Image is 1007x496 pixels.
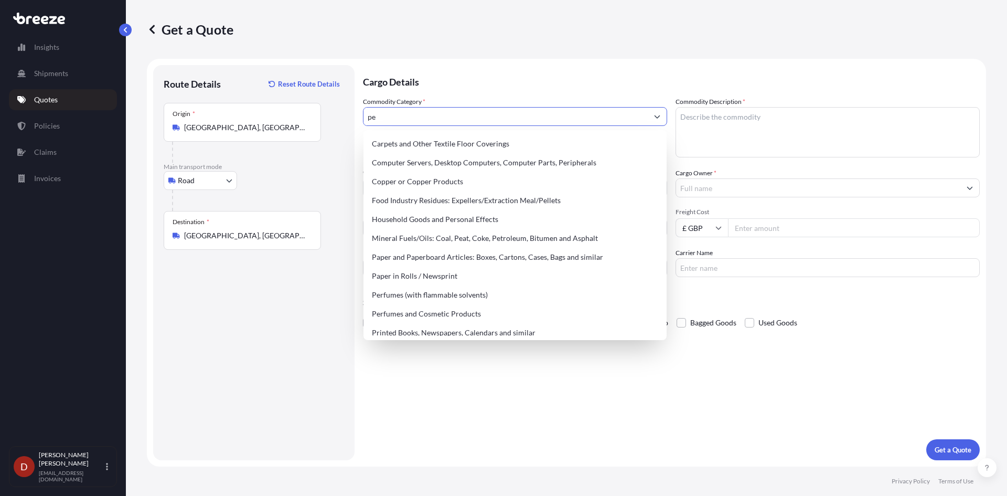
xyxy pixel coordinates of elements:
span: Load Type [363,208,394,218]
input: Enter amount [728,218,980,237]
p: Cargo Details [363,65,980,97]
p: Get a Quote [147,21,233,38]
input: Origin [184,122,308,133]
div: Paper and Paperboard Articles: Boxes, Cartons, Cases, Bags and similar [368,248,662,267]
p: [PERSON_NAME] [PERSON_NAME] [39,451,104,468]
div: Printed Books, Newspapers, Calendars and similar [368,323,662,342]
p: Special Conditions [363,298,980,307]
span: Used Goods [758,315,797,331]
p: Terms of Use [938,477,973,486]
span: Road [178,175,195,186]
p: Shipments [34,68,68,79]
div: Paper in Rolls / Newsprint [368,267,662,286]
div: Copper or Copper Products [368,172,662,191]
p: Claims [34,147,57,157]
p: Privacy Policy [892,477,930,486]
div: Perfumes (with flammable solvents) [368,286,662,304]
p: Policies [34,121,60,131]
p: Invoices [34,173,61,184]
div: Food Industry Residues: Expellers/Extraction Meal/Pellets [368,191,662,210]
label: Commodity Category [363,97,425,107]
div: Suggestions [368,134,662,399]
input: Select a commodity type [363,107,648,126]
p: Insights [34,42,59,52]
input: Your internal reference [363,258,667,277]
p: Quotes [34,94,58,105]
div: Household Goods and Personal Effects [368,210,662,229]
span: Freight Cost [676,208,980,216]
input: Destination [184,230,308,241]
p: Get a Quote [935,445,971,455]
button: Show suggestions [648,107,667,126]
label: Commodity Description [676,97,745,107]
label: Booking Reference [363,248,415,258]
label: Cargo Owner [676,168,716,178]
div: Carpets and Other Textile Floor Coverings [368,134,662,153]
p: [EMAIL_ADDRESS][DOMAIN_NAME] [39,470,104,482]
button: Show suggestions [960,178,979,197]
div: Mineral Fuels/Oils: Coal, Peat, Coke, Petroleum, Bitumen and Asphalt [368,229,662,248]
p: Reset Route Details [278,79,340,89]
p: Route Details [164,78,221,90]
input: Enter name [676,258,980,277]
div: Origin [173,110,195,118]
div: Computer Servers, Desktop Computers, Computer Parts, Peripherals [368,153,662,172]
span: Bagged Goods [690,315,736,331]
button: Select transport [164,171,237,190]
div: Perfumes and Cosmetic Products [368,304,662,323]
span: Commodity Value [363,168,667,176]
p: Main transport mode [164,163,344,171]
span: D [20,461,28,472]
input: Full name [676,178,960,197]
label: Carrier Name [676,248,713,258]
div: Destination [173,218,209,226]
